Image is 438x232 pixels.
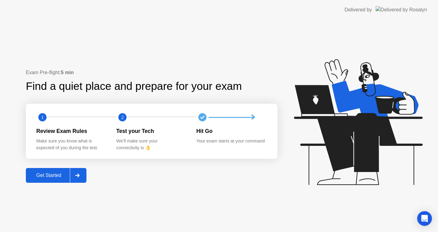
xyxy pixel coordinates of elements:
[116,138,186,151] div: We’ll make sure your connectivity is 👌
[196,127,266,135] div: Hit Go
[116,127,186,135] div: Test your Tech
[36,138,106,151] div: Make sure you know what is expected of you during the test.
[376,6,427,13] img: Delivered by Rosalyn
[344,6,372,14] div: Delivered by
[26,69,277,76] div: Exam Pre-flight:
[26,168,86,183] button: Get Started
[36,127,106,135] div: Review Exam Rules
[61,70,74,75] b: 5 min
[41,114,44,120] text: 1
[417,211,432,226] div: Open Intercom Messenger
[121,114,124,120] text: 2
[26,78,243,94] div: Find a quiet place and prepare for your exam
[28,173,70,178] div: Get Started
[196,138,266,145] div: Your exam starts at your command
